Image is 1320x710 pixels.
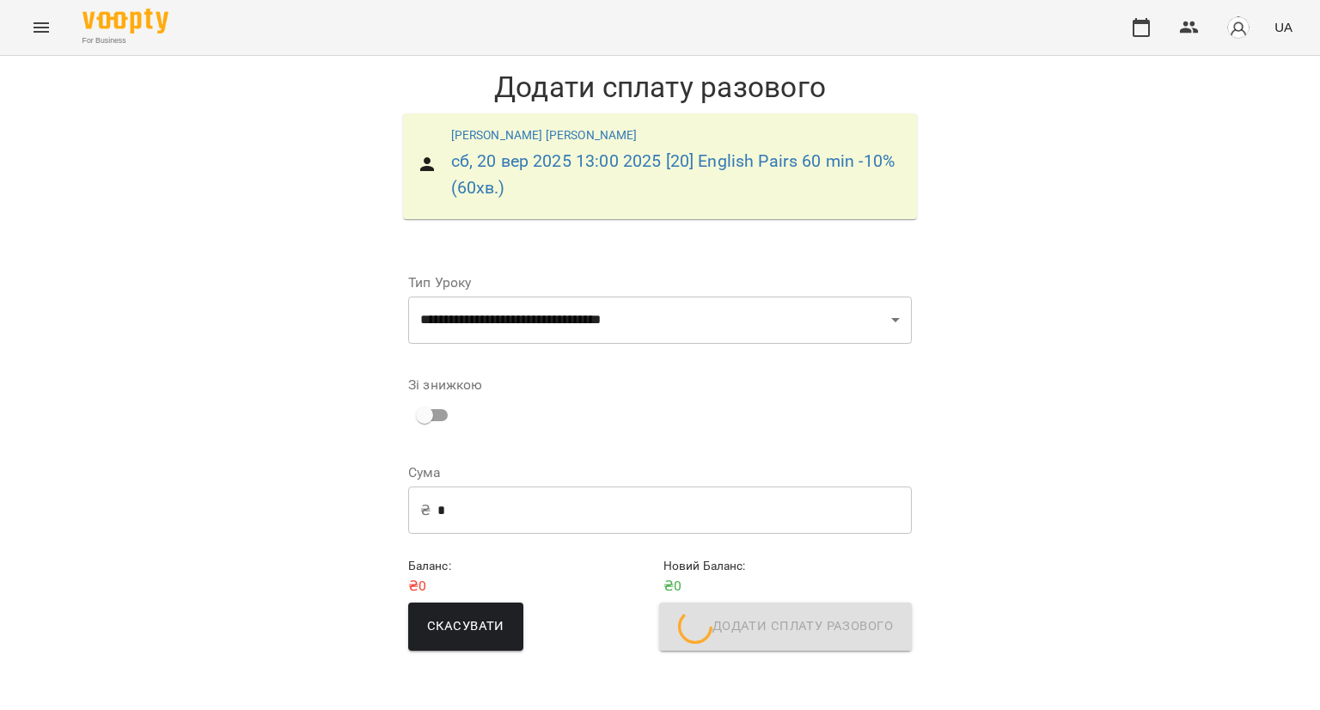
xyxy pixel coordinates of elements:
button: Скасувати [408,603,523,651]
img: avatar_s.png [1226,15,1250,40]
h6: Новий Баланс : [663,557,912,576]
h6: Баланс : [408,557,657,576]
a: [PERSON_NAME] [PERSON_NAME] [451,128,638,142]
a: сб, 20 вер 2025 13:00 2025 [20] English Pairs 60 min -10%(60хв.) [451,151,895,198]
img: Voopty Logo [82,9,168,34]
label: Тип Уроку [408,276,912,290]
button: UA [1268,11,1299,43]
p: ₴ 0 [663,576,912,597]
label: Зі знижкою [408,378,482,392]
h1: Додати сплату разового [394,70,926,105]
button: Menu [21,7,62,48]
span: Скасувати [427,615,504,638]
span: For Business [82,35,168,46]
p: ₴ 0 [408,576,657,597]
label: Сума [408,466,912,480]
span: UA [1274,18,1292,36]
p: ₴ [420,500,431,521]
